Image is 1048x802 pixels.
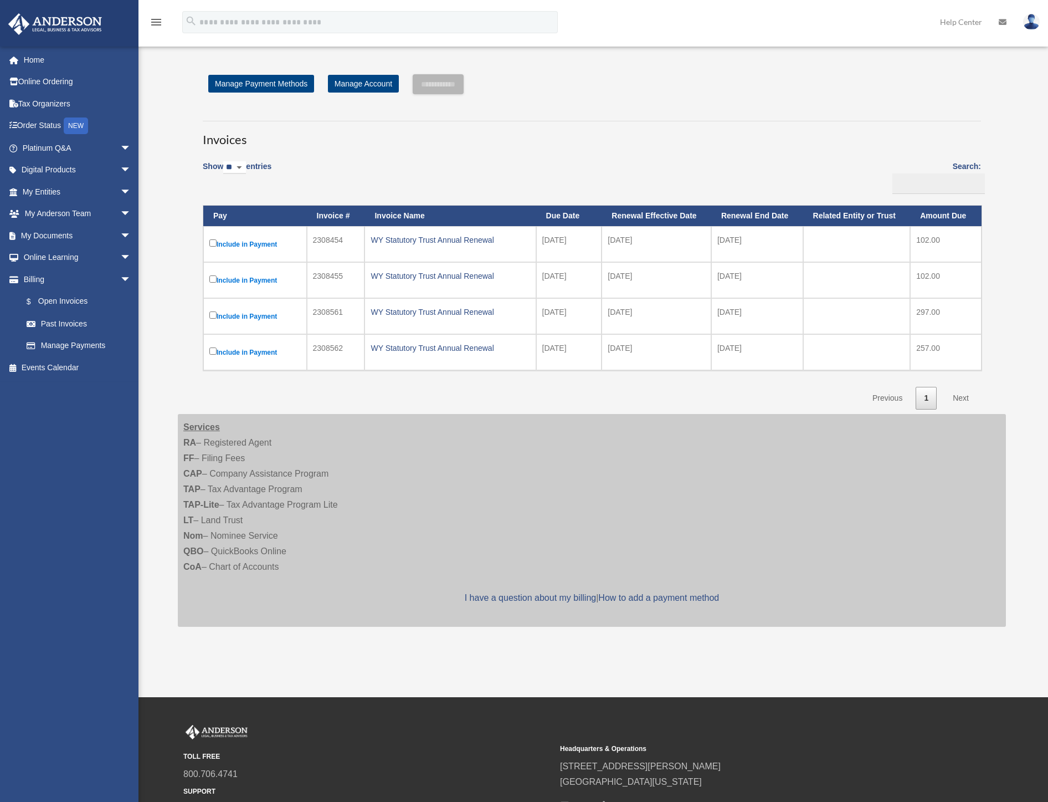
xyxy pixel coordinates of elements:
a: My Entitiesarrow_drop_down [8,181,148,203]
span: arrow_drop_down [120,137,142,160]
span: $ [33,295,38,309]
img: User Pic [1023,14,1040,30]
td: [DATE] [536,298,602,334]
a: [STREET_ADDRESS][PERSON_NAME] [560,762,721,771]
div: NEW [64,118,88,134]
span: arrow_drop_down [120,181,142,203]
strong: Nom [183,531,203,540]
th: Invoice #: activate to sort column ascending [307,206,365,226]
td: [DATE] [711,298,803,334]
div: WY Statutory Trust Annual Renewal [371,232,530,248]
td: 2308562 [307,334,365,370]
strong: CAP [183,469,202,478]
div: WY Statutory Trust Annual Renewal [371,268,530,284]
td: [DATE] [602,262,711,298]
td: 2308454 [307,226,365,262]
a: $Open Invoices [16,290,137,313]
th: Invoice Name: activate to sort column ascending [364,206,536,226]
td: [DATE] [711,226,803,262]
span: arrow_drop_down [120,203,142,226]
a: Order StatusNEW [8,115,148,137]
th: Due Date: activate to sort column ascending [536,206,602,226]
i: search [185,15,197,27]
strong: TAP [183,484,201,494]
div: WY Statutory Trust Annual Renewal [371,304,530,320]
a: Billingarrow_drop_down [8,268,142,290]
th: Pay: activate to sort column descending [203,206,307,226]
td: [DATE] [602,226,711,262]
a: My Documentsarrow_drop_down [8,224,148,247]
th: Renewal End Date: activate to sort column ascending [711,206,803,226]
div: – Registered Agent – Filing Fees – Company Assistance Program – Tax Advantage Program – Tax Advan... [178,414,1006,627]
a: Digital Productsarrow_drop_down [8,159,148,181]
td: 2308455 [307,262,365,298]
span: arrow_drop_down [120,159,142,182]
td: [DATE] [711,334,803,370]
div: WY Statutory Trust Annual Renewal [371,340,530,356]
a: Tax Organizers [8,93,148,115]
a: [GEOGRAPHIC_DATA][US_STATE] [560,777,702,786]
strong: LT [183,515,193,525]
a: Platinum Q&Aarrow_drop_down [8,137,148,159]
strong: TAP-Lite [183,500,219,509]
td: [DATE] [536,262,602,298]
td: [DATE] [711,262,803,298]
input: Include in Payment [209,348,217,355]
a: Past Invoices [16,313,142,335]
label: Include in Payment [209,273,301,287]
td: 257.00 [910,334,982,370]
a: I have a question about my billing [465,593,596,602]
th: Amount Due: activate to sort column ascending [910,206,982,226]
small: TOLL FREE [183,751,552,763]
strong: CoA [183,562,202,571]
td: 2308561 [307,298,365,334]
a: Previous [864,387,911,410]
p: | [183,590,1000,606]
label: Show entries [203,160,271,185]
a: 1 [916,387,937,410]
td: [DATE] [536,334,602,370]
input: Include in Payment [209,275,217,283]
select: Showentries [223,161,246,174]
label: Search: [888,160,981,194]
a: Next [944,387,977,410]
span: arrow_drop_down [120,268,142,291]
a: Manage Payment Methods [208,75,314,93]
a: How to add a payment method [598,593,719,602]
a: Events Calendar [8,356,148,379]
small: Headquarters & Operations [560,743,929,755]
strong: RA [183,438,196,447]
input: Include in Payment [209,239,217,247]
a: Online Ordering [8,71,148,93]
td: [DATE] [602,298,711,334]
strong: QBO [183,546,203,556]
img: Anderson Advisors Platinum Portal [5,13,105,35]
a: menu [150,19,163,29]
small: SUPPORT [183,786,552,798]
td: 102.00 [910,262,982,298]
td: 297.00 [910,298,982,334]
span: arrow_drop_down [120,247,142,269]
a: Home [8,49,148,71]
label: Include in Payment [209,237,301,251]
img: Anderson Advisors Platinum Portal [183,725,250,739]
td: 102.00 [910,226,982,262]
th: Related Entity or Trust: activate to sort column ascending [803,206,911,226]
a: 800.706.4741 [183,769,238,779]
td: [DATE] [536,226,602,262]
th: Renewal Effective Date: activate to sort column ascending [602,206,711,226]
a: My Anderson Teamarrow_drop_down [8,203,148,225]
i: menu [150,16,163,29]
a: Manage Account [328,75,399,93]
a: Manage Payments [16,335,142,357]
label: Include in Payment [209,309,301,323]
strong: FF [183,453,194,463]
input: Search: [892,173,985,195]
h3: Invoices [203,121,981,149]
td: [DATE] [602,334,711,370]
a: Online Learningarrow_drop_down [8,247,148,269]
span: arrow_drop_down [120,224,142,247]
label: Include in Payment [209,345,301,359]
strong: Services [183,422,220,432]
input: Include in Payment [209,311,217,319]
